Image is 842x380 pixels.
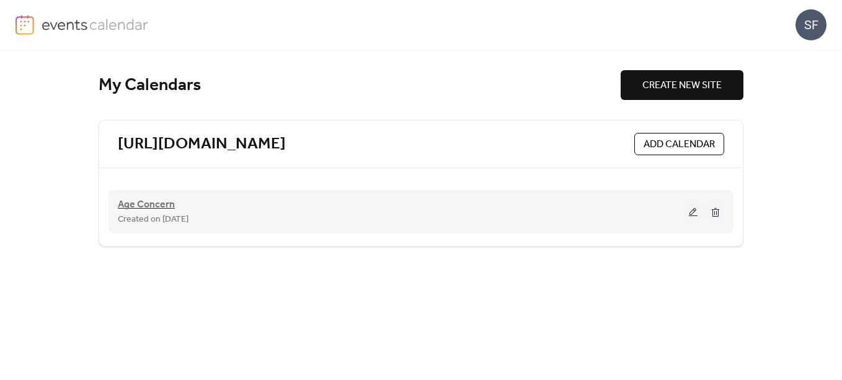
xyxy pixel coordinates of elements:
[118,134,286,155] a: [URL][DOMAIN_NAME]
[634,133,724,155] button: ADD CALENDAR
[16,15,34,35] img: logo
[42,15,149,34] img: logo-type
[621,70,743,100] button: CREATE NEW SITE
[99,75,621,96] div: My Calendars
[795,9,826,40] div: SF
[644,137,715,152] span: ADD CALENDAR
[118,197,175,212] span: Age Concern
[118,201,175,209] a: Age Concern
[118,212,188,227] span: Created on [DATE]
[642,78,722,93] span: CREATE NEW SITE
